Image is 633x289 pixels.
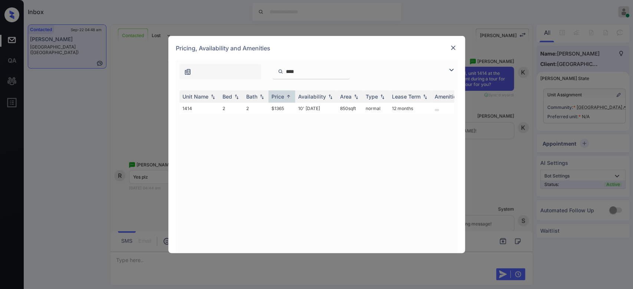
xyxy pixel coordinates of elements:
[220,103,243,114] td: 2
[298,93,326,100] div: Availability
[392,93,421,100] div: Lease Term
[340,93,352,100] div: Area
[295,103,337,114] td: 10' [DATE]
[352,94,360,99] img: sorting
[182,93,208,100] div: Unit Name
[233,94,240,99] img: sorting
[379,94,386,99] img: sorting
[447,66,456,74] img: icon-zuma
[209,94,217,99] img: sorting
[449,44,457,52] img: close
[222,93,232,100] div: Bed
[268,103,295,114] td: $1365
[363,103,389,114] td: normal
[278,68,283,75] img: icon-zuma
[389,103,432,114] td: 12 months
[184,68,191,76] img: icon-zuma
[285,94,292,99] img: sorting
[421,94,429,99] img: sorting
[246,93,257,100] div: Bath
[327,94,334,99] img: sorting
[179,103,220,114] td: 1414
[435,93,459,100] div: Amenities
[366,93,378,100] div: Type
[271,93,284,100] div: Price
[258,94,266,99] img: sorting
[168,36,465,60] div: Pricing, Availability and Amenities
[337,103,363,114] td: 850 sqft
[243,103,268,114] td: 2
